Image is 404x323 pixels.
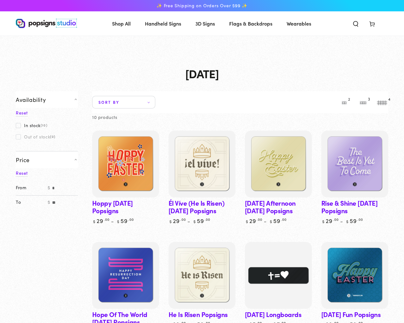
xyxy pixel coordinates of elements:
[16,109,28,116] a: Reset
[357,96,369,109] button: 3
[245,242,312,309] a: Easter LongboardsEaster Longboards
[92,113,117,121] p: 10 products
[287,19,311,28] span: Wearables
[45,181,52,195] span: $
[224,15,277,32] a: Flags & Backdrops
[16,195,45,209] label: To
[140,15,186,32] a: Handheld Signs
[157,3,247,9] span: ✨ Free Shipping on Orders Over $99 ✨
[321,131,388,197] a: Rise &amp; Shine Easter PopsignsRise &amp; Shine Easter Popsigns
[16,134,55,139] label: Out of stock
[16,151,78,168] summary: Price
[16,170,28,177] a: Reset
[338,96,350,109] button: 2
[50,135,55,138] span: (0)
[245,131,312,197] a: Sunday Afternoon Easter PopsignsSunday Afternoon Easter Popsigns
[145,19,181,28] span: Handheld Signs
[107,15,135,32] a: Shop All
[16,156,30,163] span: Price
[92,242,159,309] a: Hope Of The World Easter PopsignsHope Of The World Easter Popsigns
[92,131,159,197] a: Hoppy Easter PopsignsHoppy Easter Popsigns
[195,19,215,28] span: 3D Signs
[41,123,47,127] span: (10)
[112,19,131,28] span: Shop All
[92,96,155,109] summary: Sort by
[16,96,46,103] span: Availability
[16,91,78,108] summary: Availability
[16,181,45,195] label: From
[282,15,316,32] a: Wearables
[191,15,220,32] a: 3D Signs
[16,123,47,128] label: In stock
[169,131,235,197] a: Él Víve (He Is Risen) Easter PopsignsÉl Víve (He Is Risen) Easter Popsigns
[169,242,235,309] a: He Is Risen PopsignsHe Is Risen Popsigns
[45,195,52,209] span: $
[321,242,388,309] a: Easter Fun PopsignsEaster Fun Popsigns
[348,16,364,30] summary: Search our site
[16,19,77,28] img: Popsigns Studio
[229,19,272,28] span: Flags & Backdrops
[16,67,388,80] h1: [DATE]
